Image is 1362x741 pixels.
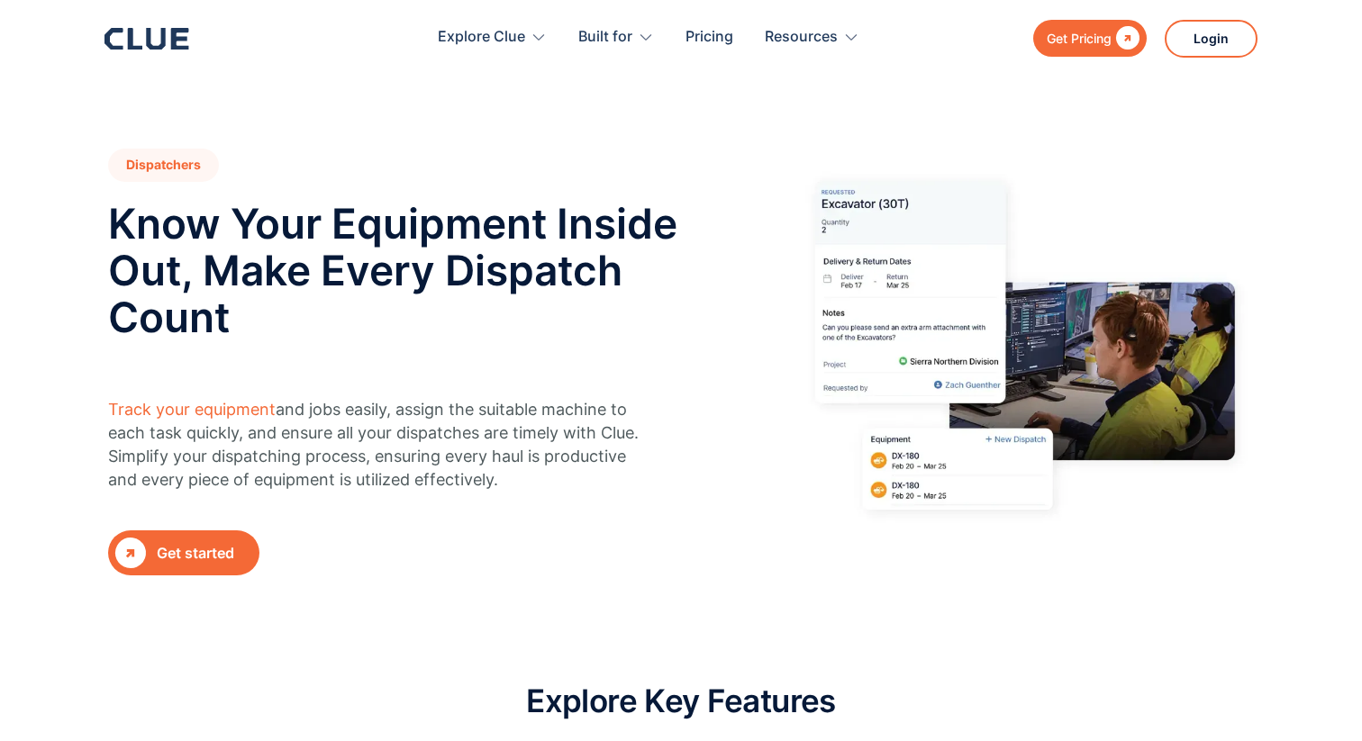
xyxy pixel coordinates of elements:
div: Explore Clue [438,9,525,66]
p: and jobs easily, assign the suitable machine to each task quickly, and ensure all your dispatches... [108,398,653,492]
div: Get Pricing [1047,27,1112,50]
div: Built for [578,9,632,66]
div: Get started [157,542,252,565]
div: Built for [578,9,654,66]
div: Resources [765,9,838,66]
a: Get Pricing [1033,20,1147,57]
a: Pricing [686,9,733,66]
div:  [115,538,146,568]
a: Get started [108,530,259,575]
a: Track your equipment [108,400,276,419]
img: Image showing Dispachers at construction site [794,158,1254,565]
div: Resources [765,9,859,66]
div: Explore Clue [438,9,547,66]
a: Login [1165,20,1258,58]
h2: Explore Key Features [526,683,835,718]
h1: Dispatchers [108,149,219,182]
div:  [1112,27,1140,50]
h2: Know Your Equipment Inside Out, Make Every Dispatch Count [108,200,689,340]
